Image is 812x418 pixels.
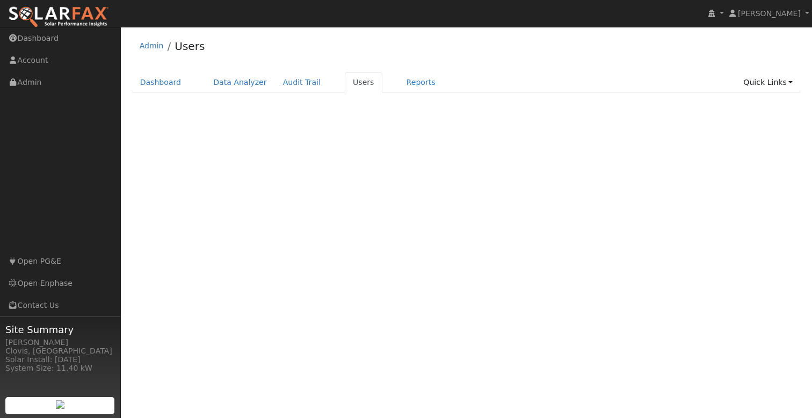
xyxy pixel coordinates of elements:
a: Users [175,40,205,53]
a: Users [345,73,382,92]
div: Solar Install: [DATE] [5,354,115,365]
a: Reports [398,73,444,92]
span: Site Summary [5,322,115,337]
div: System Size: 11.40 kW [5,363,115,374]
a: Data Analyzer [205,73,275,92]
span: [PERSON_NAME] [738,9,801,18]
div: Clovis, [GEOGRAPHIC_DATA] [5,345,115,357]
img: SolarFax [8,6,109,28]
a: Admin [140,41,164,50]
img: retrieve [56,400,64,409]
div: [PERSON_NAME] [5,337,115,348]
a: Audit Trail [275,73,329,92]
a: Dashboard [132,73,190,92]
a: Quick Links [735,73,801,92]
